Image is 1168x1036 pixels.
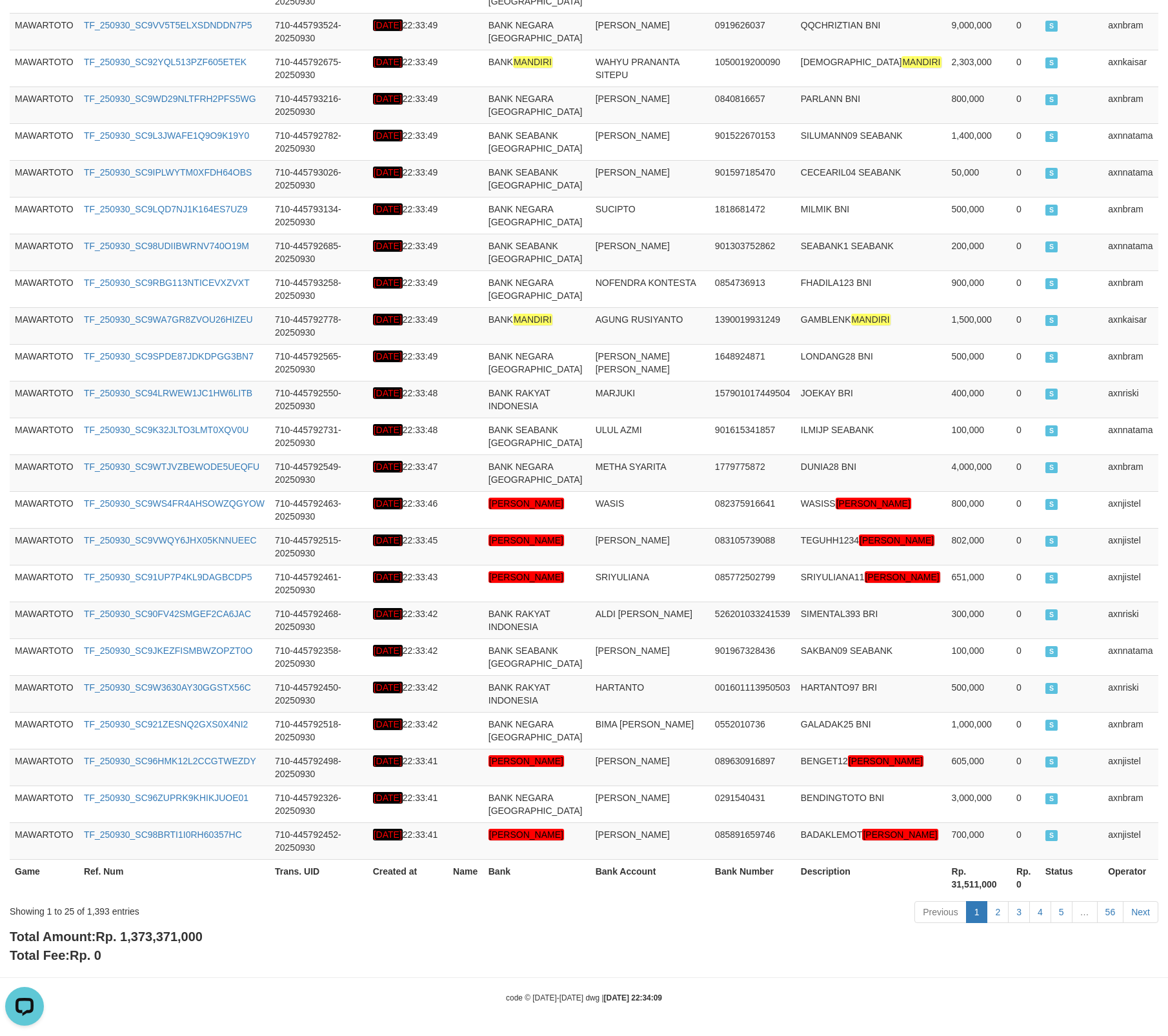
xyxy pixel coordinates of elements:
[710,528,796,565] td: 083105739088
[1045,646,1058,657] span: SUCCESS
[590,749,710,786] td: [PERSON_NAME]
[590,491,710,528] td: WASIS
[796,638,947,675] td: SAKBAN09 SEABANK
[710,491,796,528] td: 082375916641
[1011,528,1040,565] td: 0
[368,50,448,86] td: 22:33:49
[796,50,947,86] td: [DEMOGRAPHIC_DATA]
[710,565,796,602] td: 085772502799
[483,712,590,749] td: BANK NEGARA [GEOGRAPHIC_DATA]
[710,749,796,786] td: 089630916897
[590,712,710,749] td: BIMA [PERSON_NAME]
[84,94,256,104] a: TF_250930_SC9WD29NLTFRH2PFS5WG
[1103,13,1158,50] td: axnbram
[796,602,947,638] td: SIMENTAL393 BRI
[270,454,368,491] td: 710-445792549-20250930
[710,454,796,491] td: 1779775872
[10,749,79,786] td: MAWARTOTO
[10,270,79,307] td: MAWARTOTO
[947,13,1011,50] td: 9,000,000
[1045,315,1058,326] span: SUCCESS
[84,241,249,251] a: TF_250930_SC98UDIIBWRNV740O19M
[796,528,947,565] td: TEGUHH1234
[796,491,947,528] td: WASISS
[10,418,79,454] td: MAWARTOTO
[84,351,254,361] a: TF_250930_SC9SPDE87JDKDPGG3BN7
[483,86,590,123] td: BANK NEGARA [GEOGRAPHIC_DATA]
[368,454,448,491] td: 22:33:47
[947,381,1011,418] td: 400,000
[1045,241,1058,252] span: SUCCESS
[1011,50,1040,86] td: 0
[710,638,796,675] td: 901967328436
[368,418,448,454] td: 22:33:48
[270,50,368,86] td: 710-445792675-20250930
[796,381,947,418] td: JOEKAY BRI
[373,387,403,399] em: [DATE]
[270,638,368,675] td: 710-445792358-20250930
[851,314,891,325] em: MANDIRI
[710,270,796,307] td: 0854736913
[10,344,79,381] td: MAWARTOTO
[947,50,1011,86] td: 2,303,000
[10,123,79,160] td: MAWARTOTO
[483,123,590,160] td: BANK SEABANK [GEOGRAPHIC_DATA]
[84,609,251,619] a: TF_250930_SC90FV42SMGEF2CA6JAC
[590,786,710,822] td: [PERSON_NAME]
[590,344,710,381] td: [PERSON_NAME] [PERSON_NAME]
[966,901,988,923] a: 1
[1045,609,1058,620] span: SUCCESS
[84,719,248,729] a: TF_250930_SC921ZESNQ2GXS0X4NI2
[270,418,368,454] td: 710-445792731-20250930
[270,13,368,50] td: 710-445793524-20250930
[368,638,448,675] td: 22:33:42
[270,381,368,418] td: 710-445792550-20250930
[84,388,252,398] a: TF_250930_SC94LRWEW1JC1HW6LITB
[373,424,403,436] em: [DATE]
[1045,57,1058,68] span: SUCCESS
[513,56,552,68] em: MANDIRI
[1051,901,1072,923] a: 5
[1011,381,1040,418] td: 0
[5,5,44,44] button: Open LiveChat chat widget
[1011,270,1040,307] td: 0
[710,381,796,418] td: 157901017449504
[947,454,1011,491] td: 4,000,000
[373,755,403,767] em: [DATE]
[1103,602,1158,638] td: axnriski
[373,718,403,730] em: [DATE]
[270,491,368,528] td: 710-445792463-20250930
[84,793,248,803] a: TF_250930_SC96ZUPRK9KHIKJUOE01
[1011,565,1040,602] td: 0
[1103,638,1158,675] td: axnnatama
[373,608,403,620] em: [DATE]
[796,160,947,197] td: CECEARIL04 SEABANK
[10,565,79,602] td: MAWARTOTO
[368,712,448,749] td: 22:33:42
[710,13,796,50] td: 0919626037
[1072,901,1098,923] a: …
[270,86,368,123] td: 710-445793216-20250930
[1045,94,1058,105] span: SUCCESS
[796,270,947,307] td: FHADILA123 BNI
[483,786,590,822] td: BANK NEGARA [GEOGRAPHIC_DATA]
[10,50,79,86] td: MAWARTOTO
[84,314,253,325] a: TF_250930_SC9WA7GR8ZVOU26HIZEU
[368,123,448,160] td: 22:33:49
[10,234,79,270] td: MAWARTOTO
[373,203,403,215] em: [DATE]
[10,712,79,749] td: MAWARTOTO
[590,418,710,454] td: ULUL AZMI
[483,454,590,491] td: BANK NEGARA [GEOGRAPHIC_DATA]
[84,756,256,766] a: TF_250930_SC96HMK12L2CCGTWEZDY
[590,13,710,50] td: [PERSON_NAME]
[373,498,403,509] em: [DATE]
[1045,536,1058,547] span: SUCCESS
[796,86,947,123] td: PARLANN BNI
[914,901,966,923] a: Previous
[1103,418,1158,454] td: axnnatama
[590,528,710,565] td: [PERSON_NAME]
[10,602,79,638] td: MAWARTOTO
[796,13,947,50] td: QQCHRIZTIAN BNI
[373,93,403,105] em: [DATE]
